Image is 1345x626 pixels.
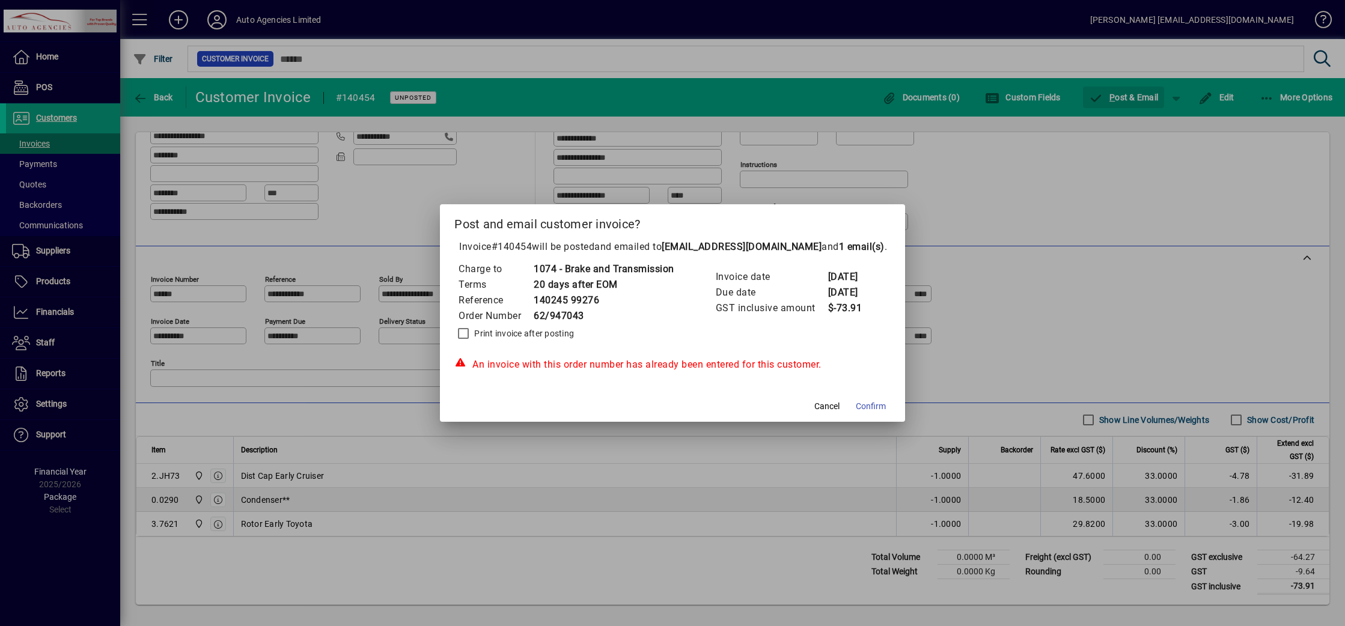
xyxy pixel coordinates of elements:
[533,293,674,308] td: 140245 99276
[822,241,885,252] span: and
[472,327,574,339] label: Print invoice after posting
[856,400,886,413] span: Confirm
[715,285,828,300] td: Due date
[454,357,891,372] div: An invoice with this order number has already been entered for this customer.
[458,293,533,308] td: Reference
[454,240,891,254] p: Invoice will be posted .
[533,308,674,324] td: 62/947043
[492,241,532,252] span: #140454
[828,285,876,300] td: [DATE]
[458,261,533,277] td: Charge to
[715,269,828,285] td: Invoice date
[808,395,846,417] button: Cancel
[533,277,674,293] td: 20 days after EOM
[458,277,533,293] td: Terms
[458,308,533,324] td: Order Number
[828,269,876,285] td: [DATE]
[715,300,828,316] td: GST inclusive amount
[851,395,891,417] button: Confirm
[533,261,674,277] td: 1074 - Brake and Transmission
[662,241,822,252] b: [EMAIL_ADDRESS][DOMAIN_NAME]
[814,400,840,413] span: Cancel
[828,300,876,316] td: $-73.91
[594,241,885,252] span: and emailed to
[440,204,905,239] h2: Post and email customer invoice?
[839,241,885,252] b: 1 email(s)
